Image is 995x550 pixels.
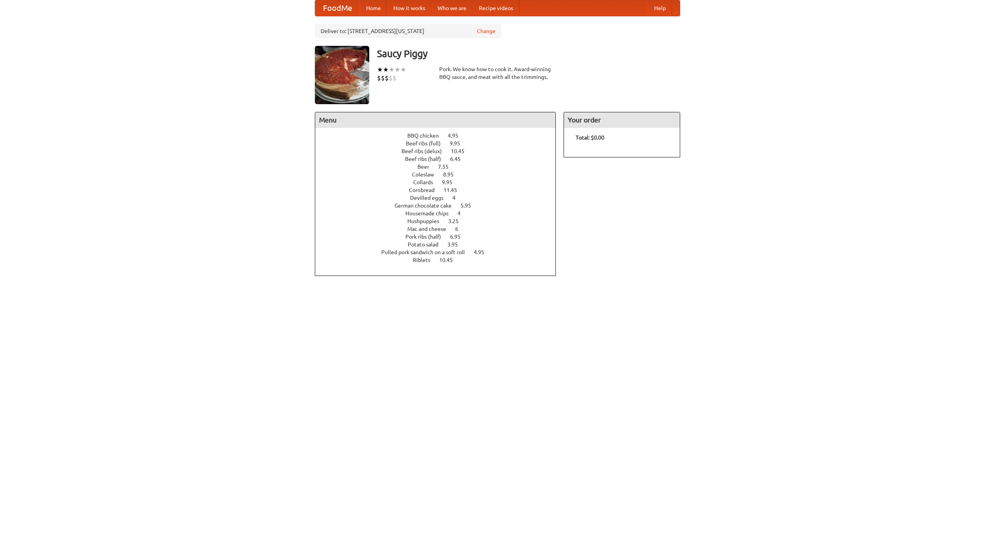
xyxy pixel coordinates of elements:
a: Beef ribs (delux) 10.45 [401,148,479,154]
span: Potato salad [408,241,446,248]
span: Cornbread [409,187,442,193]
span: 3.95 [447,241,466,248]
div: Deliver to: [STREET_ADDRESS][US_STATE] [315,24,501,38]
a: Help [648,0,672,16]
img: angular.jpg [315,46,369,104]
div: Pork. We know how to cook it. Award-winning BBQ sauce, and meat with all the trimmings. [439,65,556,81]
span: 6.45 [450,156,468,162]
span: Pulled pork sandwich on a soft roll [381,249,473,255]
span: 6.95 [450,234,468,240]
a: Cornbread 11.45 [409,187,471,193]
span: 9.95 [450,140,468,147]
span: 7.55 [438,164,456,170]
li: ★ [383,65,389,74]
span: Mac and cheese [407,226,454,232]
span: 4 [457,210,468,217]
li: $ [385,74,389,82]
span: 10.45 [451,148,472,154]
span: Hushpuppies [407,218,447,224]
li: ★ [400,65,406,74]
span: Coleslaw [412,171,442,178]
li: $ [393,74,396,82]
a: Pulled pork sandwich on a soft roll 4.95 [381,249,499,255]
h3: Saucy Piggy [377,46,680,61]
a: Hushpuppies 3.25 [407,218,473,224]
a: Collards 9.95 [413,179,467,185]
span: 3.25 [448,218,466,224]
span: BBQ chicken [407,133,447,139]
span: 4 [452,195,463,201]
a: Riblets 10.45 [413,257,467,263]
span: 8.95 [443,171,461,178]
span: Housemade chips [405,210,456,217]
a: Devilled eggs 4 [410,195,470,201]
b: Total: $0.00 [576,134,604,141]
span: Pork ribs (half) [405,234,449,240]
span: 5.95 [461,203,479,209]
span: 10.45 [439,257,461,263]
a: Coleslaw 8.95 [412,171,468,178]
a: Pork ribs (half) 6.95 [405,234,475,240]
span: German chocolate cake [395,203,459,209]
li: $ [389,74,393,82]
span: 11.45 [443,187,465,193]
li: $ [377,74,381,82]
span: Beer [417,164,437,170]
a: Beef ribs (full) 9.95 [406,140,475,147]
a: Recipe videos [473,0,519,16]
span: Collards [413,179,441,185]
span: Beef ribs (full) [406,140,449,147]
span: Beef ribs (half) [405,156,449,162]
a: Potato salad 3.95 [408,241,472,248]
a: Mac and cheese 6 [407,226,473,232]
span: 4.95 [448,133,466,139]
span: Devilled eggs [410,195,451,201]
li: ★ [377,65,383,74]
li: ★ [395,65,400,74]
span: Riblets [413,257,438,263]
a: Housemade chips 4 [405,210,475,217]
a: Who we are [431,0,473,16]
li: ★ [389,65,395,74]
a: FoodMe [315,0,360,16]
a: Change [477,27,496,35]
a: BBQ chicken 4.95 [407,133,473,139]
span: 6 [455,226,466,232]
h4: Your order [564,112,680,128]
a: German chocolate cake 5.95 [395,203,485,209]
a: Home [360,0,387,16]
span: 9.95 [442,179,460,185]
li: $ [381,74,385,82]
span: Beef ribs (delux) [401,148,450,154]
h4: Menu [315,112,555,128]
a: Beer 7.55 [417,164,463,170]
a: How it works [387,0,431,16]
a: Beef ribs (half) 6.45 [405,156,475,162]
span: 4.95 [474,249,492,255]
